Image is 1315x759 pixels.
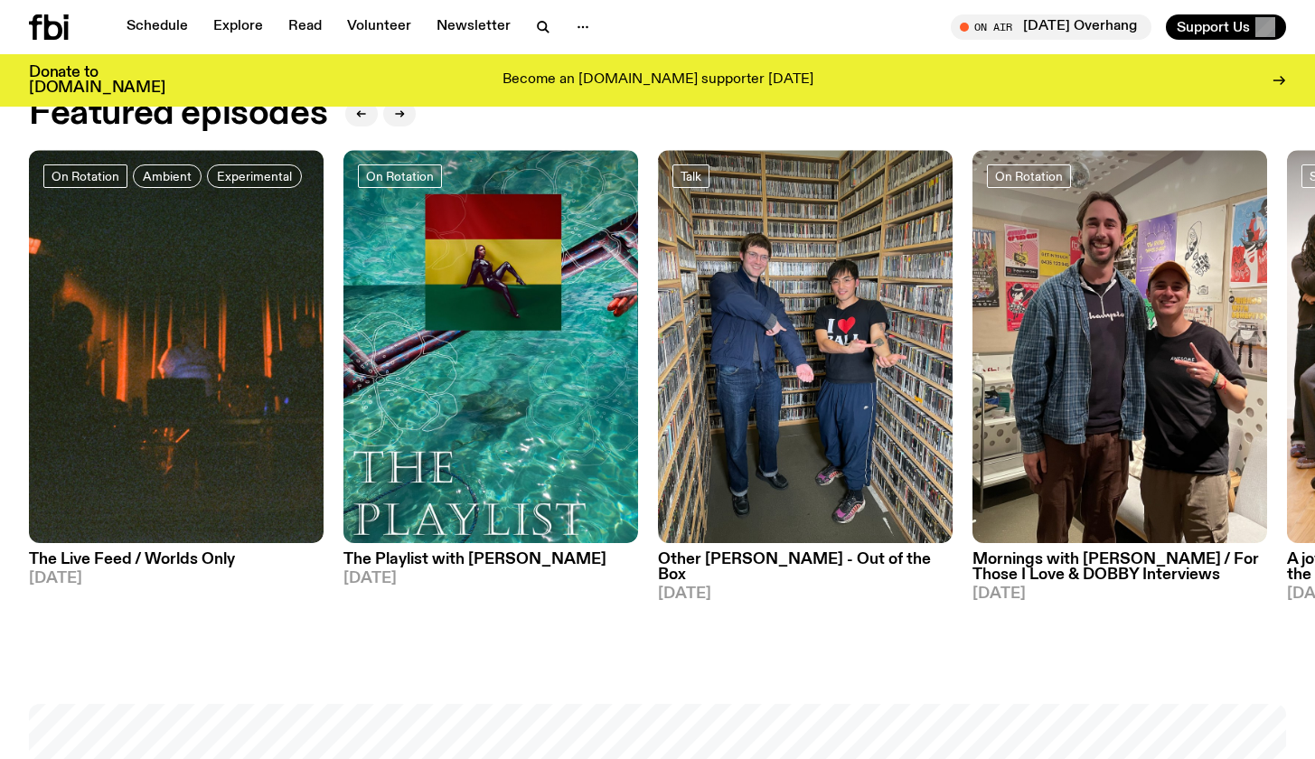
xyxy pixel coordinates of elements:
a: Schedule [116,14,199,40]
h3: Donate to [DOMAIN_NAME] [29,65,165,96]
img: Matt Do & Other Joe [658,150,953,543]
a: Mornings with [PERSON_NAME] / For Those I Love & DOBBY Interviews[DATE] [972,543,1267,602]
a: Newsletter [426,14,521,40]
a: On Rotation [358,164,442,188]
button: On Air[DATE] Overhang [951,14,1151,40]
span: Ambient [143,170,192,183]
img: A grainy film image of shadowy band figures on stage, with red light behind them [29,150,324,543]
h3: The Live Feed / Worlds Only [29,552,324,567]
span: [DATE] [658,586,953,602]
span: Support Us [1177,19,1250,35]
button: Support Us [1166,14,1286,40]
img: DOBBY and Ben in the fbi.radio studio, standing in front of some tour posters [972,150,1267,543]
a: The Playlist with [PERSON_NAME][DATE] [343,543,638,586]
span: [DATE] [29,571,324,586]
span: Talk [681,170,701,183]
span: On Rotation [995,170,1063,183]
span: Experimental [217,170,292,183]
a: Volunteer [336,14,422,40]
span: On Rotation [52,170,119,183]
a: Explore [202,14,274,40]
a: Ambient [133,164,202,188]
span: [DATE] [343,571,638,586]
a: The Live Feed / Worlds Only[DATE] [29,543,324,586]
a: On Rotation [987,164,1071,188]
img: The poster for this episode of The Playlist. It features the album artwork for Amaarae's BLACK ST... [343,150,638,543]
h3: Other [PERSON_NAME] - Out of the Box [658,552,953,583]
h3: The Playlist with [PERSON_NAME] [343,552,638,567]
p: Become an [DOMAIN_NAME] supporter [DATE] [503,72,813,89]
span: [DATE] [972,586,1267,602]
a: Talk [672,164,709,188]
a: Read [277,14,333,40]
a: On Rotation [43,164,127,188]
a: Experimental [207,164,302,188]
h3: Mornings with [PERSON_NAME] / For Those I Love & DOBBY Interviews [972,552,1267,583]
span: On Rotation [366,170,434,183]
a: Other [PERSON_NAME] - Out of the Box[DATE] [658,543,953,602]
h2: Featured episodes [29,98,327,130]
